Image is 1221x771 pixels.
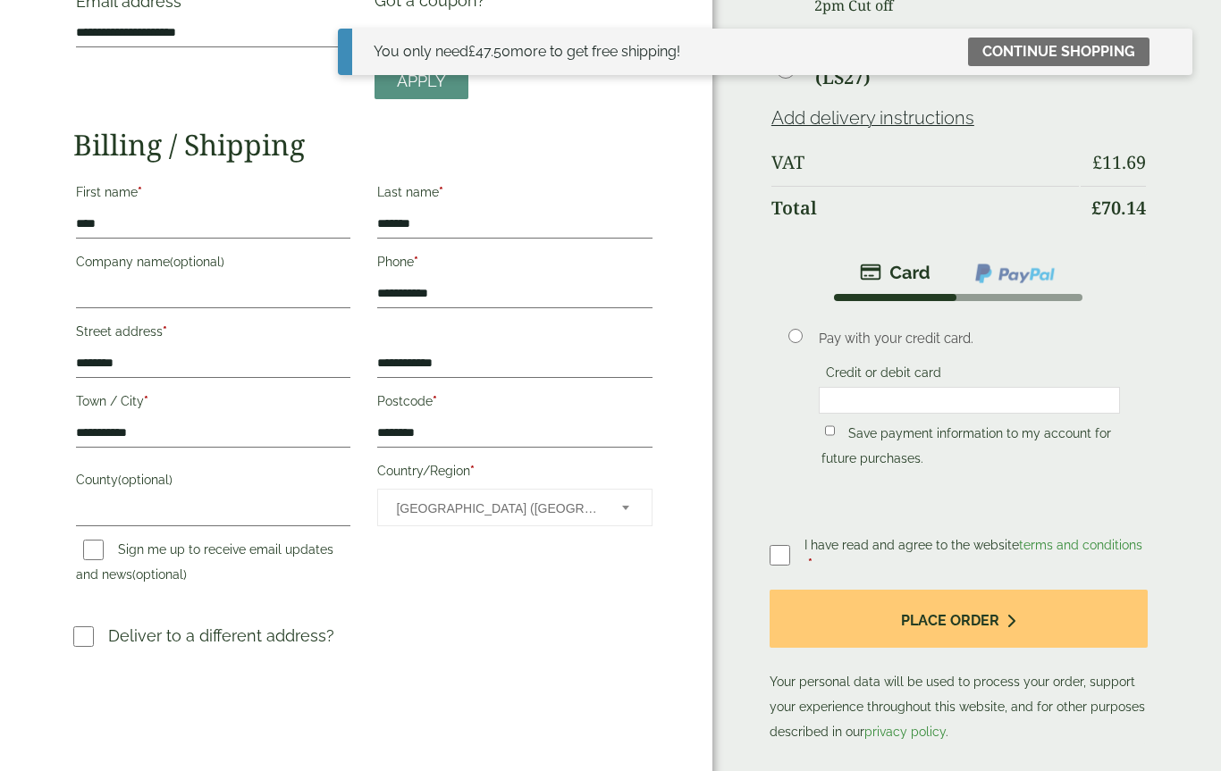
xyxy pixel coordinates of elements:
div: You only need more to get free shipping! [374,41,680,63]
input: Sign me up to receive email updates and news(optional) [83,540,104,560]
label: Town / City [76,389,350,419]
label: County [76,467,350,498]
abbr: required [144,394,148,408]
abbr: required [808,557,813,571]
th: VAT [771,141,1079,184]
a: terms and conditions [1019,538,1142,552]
span: 47.50 [468,43,510,60]
label: Credit or debit card [819,365,948,385]
th: Total [771,186,1079,230]
label: Street address [76,319,350,349]
span: Country/Region [377,489,652,526]
p: Your personal data will be used to process your order, support your experience throughout this we... [770,590,1148,744]
abbr: required [163,324,167,339]
p: Pay with your credit card. [819,329,1121,348]
img: ppcp-gateway.png [973,262,1057,285]
bdi: 11.69 [1092,150,1146,174]
label: Postcode [377,389,652,419]
label: First name [76,180,350,210]
span: (optional) [118,473,173,487]
button: Place order [770,590,1148,648]
a: Add delivery instructions [771,107,974,129]
p: Deliver to a different address? [108,624,334,648]
img: stripe.png [860,262,930,283]
abbr: required [138,185,142,199]
abbr: required [470,464,475,478]
label: Sign me up to receive email updates and news [76,542,333,587]
a: privacy policy [864,725,946,739]
span: £ [1092,150,1102,174]
bdi: 70.14 [1091,196,1146,220]
span: I have read and agree to the website [804,538,1142,552]
h2: Billing / Shipping [73,128,655,162]
label: Company name [76,249,350,280]
label: Country/Region [377,458,652,489]
span: £ [468,43,476,60]
label: Save payment information to my account for future purchases. [821,426,1111,471]
iframe: Secure card payment input frame [824,392,1116,408]
label: Phone [377,249,652,280]
abbr: required [414,255,418,269]
abbr: required [433,394,437,408]
label: Last name [377,180,652,210]
abbr: required [439,185,443,199]
a: Continue shopping [968,38,1149,66]
span: United Kingdom (UK) [396,490,597,527]
span: (optional) [170,255,224,269]
span: £ [1091,196,1101,220]
span: (optional) [132,567,187,582]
